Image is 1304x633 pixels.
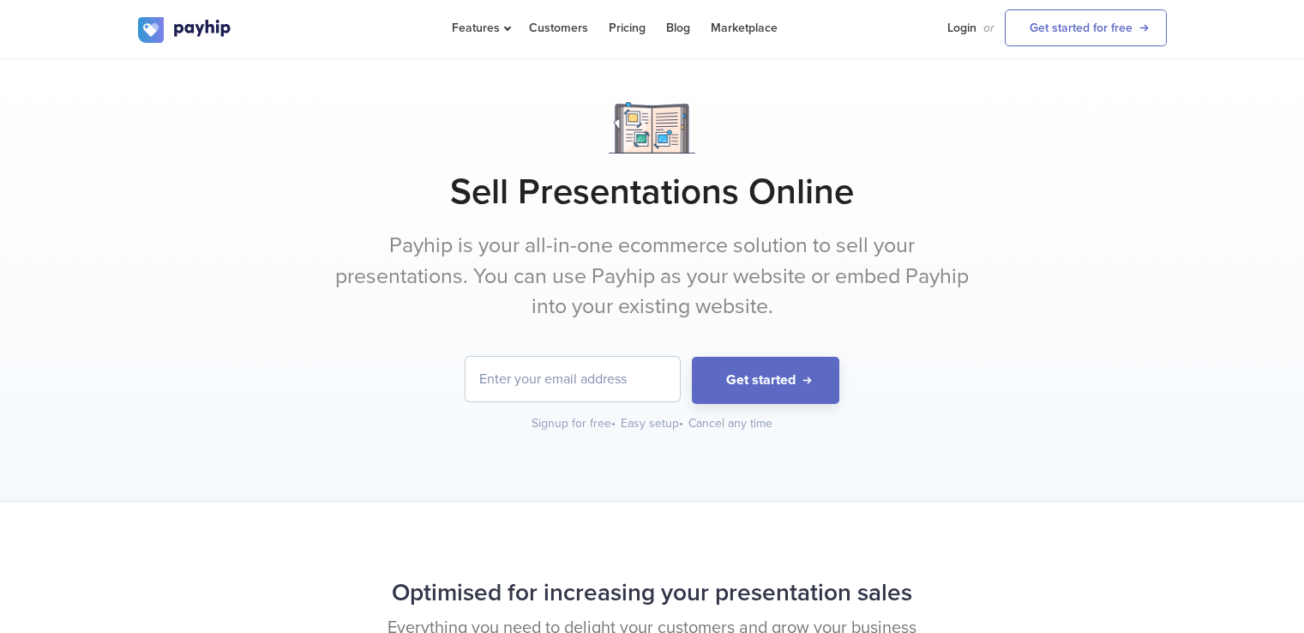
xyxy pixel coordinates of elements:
span: • [611,416,616,431]
input: Enter your email address [466,357,680,401]
button: Get started [692,357,839,404]
img: logo.svg [138,17,232,43]
span: Features [452,21,508,35]
a: Get started for free [1005,9,1167,46]
div: Easy setup [621,415,685,432]
div: Cancel any time [688,415,772,432]
p: Payhip is your all-in-one ecommerce solution to sell your presentations. You can use Payhip as yo... [331,231,974,323]
h1: Sell Presentations Online [138,171,1167,214]
div: Signup for free [532,415,617,432]
img: Notebook.png [609,102,695,154]
span: • [679,416,683,431]
h2: Optimised for increasing your presentation sales [138,570,1167,616]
